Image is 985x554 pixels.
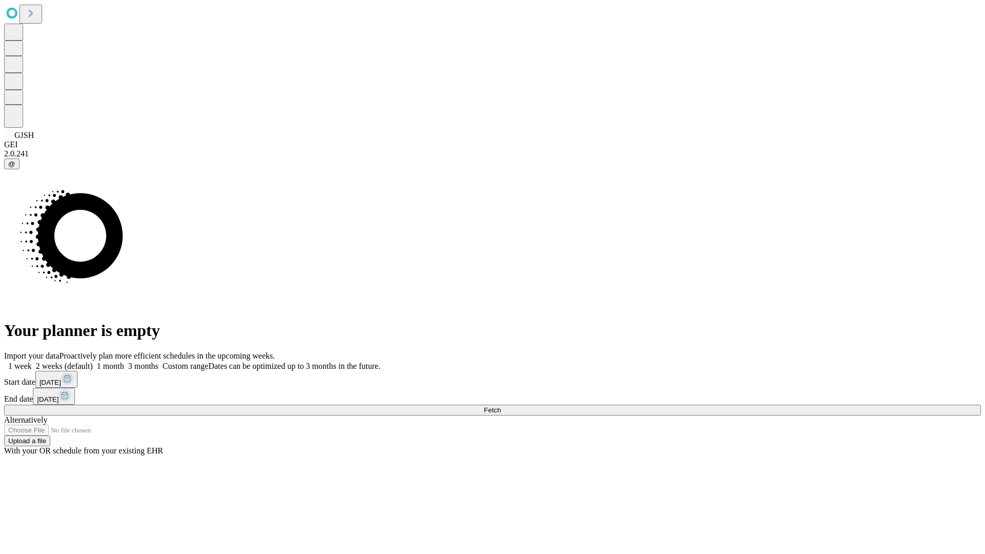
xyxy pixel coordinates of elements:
h1: Your planner is empty [4,321,981,340]
span: Import your data [4,351,60,360]
button: Upload a file [4,436,50,446]
div: GEI [4,140,981,149]
span: Custom range [163,362,208,370]
button: [DATE] [35,371,77,388]
span: @ [8,160,15,168]
div: 2.0.241 [4,149,981,159]
span: With your OR schedule from your existing EHR [4,446,163,455]
span: 3 months [128,362,159,370]
span: 1 month [97,362,124,370]
span: Proactively plan more efficient schedules in the upcoming weeks. [60,351,275,360]
span: [DATE] [40,379,61,386]
button: Fetch [4,405,981,415]
button: [DATE] [33,388,75,405]
div: Start date [4,371,981,388]
span: [DATE] [37,395,58,403]
button: @ [4,159,19,169]
span: 2 weeks (default) [36,362,93,370]
div: End date [4,388,981,405]
span: 1 week [8,362,32,370]
span: Alternatively [4,415,47,424]
span: GJSH [14,131,34,140]
span: Fetch [484,406,501,414]
span: Dates can be optimized up to 3 months in the future. [208,362,380,370]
